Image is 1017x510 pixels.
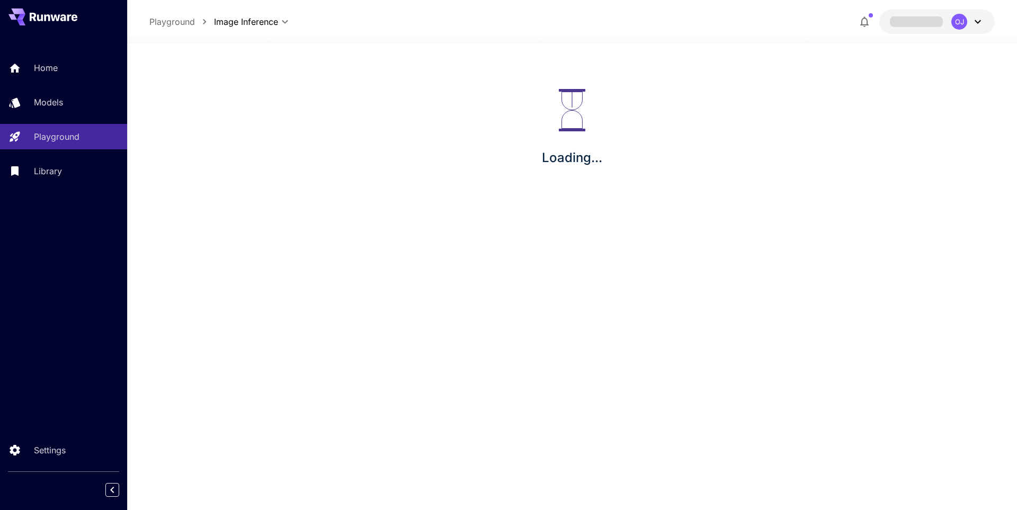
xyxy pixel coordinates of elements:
[214,15,278,28] span: Image Inference
[113,480,127,499] div: Collapse sidebar
[542,148,602,167] p: Loading...
[951,14,967,30] div: OJ
[34,444,66,457] p: Settings
[105,483,119,497] button: Collapse sidebar
[149,15,195,28] a: Playground
[34,96,63,109] p: Models
[34,61,58,74] p: Home
[34,165,62,177] p: Library
[34,130,79,143] p: Playground
[879,10,995,34] button: OJ
[149,15,214,28] nav: breadcrumb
